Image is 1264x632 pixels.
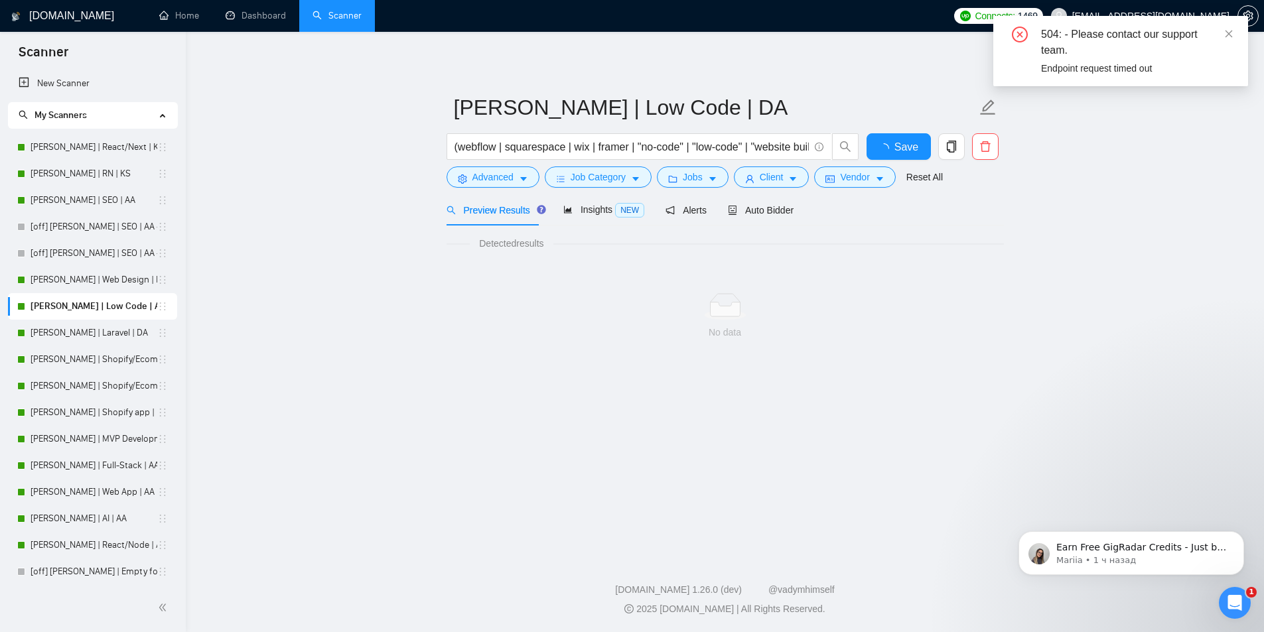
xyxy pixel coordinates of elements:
span: My Scanners [19,109,87,121]
a: searchScanner [313,10,362,21]
li: New Scanner [8,70,177,97]
a: @vadymhimself [768,584,835,595]
span: search [447,206,456,215]
li: Anna | Web Design | DA [8,267,177,293]
li: Andrew | Shopify/Ecom | DA - lower requirements [8,346,177,373]
span: holder [157,513,168,524]
span: Scanner [8,42,79,70]
span: Connects: [975,9,1015,23]
a: [off] [PERSON_NAME] | Empty for future | AA [31,558,157,585]
span: Detected results [470,236,553,251]
li: Michael | MVP Development | AA [8,426,177,452]
a: dashboardDashboard [226,10,286,21]
span: info-circle [815,143,823,151]
span: double-left [158,601,171,614]
div: 504: - Please contact our support team. [1041,27,1232,58]
span: copy [939,141,964,153]
span: holder [157,487,168,497]
span: user [745,174,754,184]
button: idcardVendorcaret-down [814,166,895,188]
li: [off] Michael | Empty for future | AA [8,558,177,585]
div: Endpoint request timed out [1041,61,1232,76]
a: [PERSON_NAME] | Shopify app | KS [31,399,157,426]
div: No data [457,325,993,340]
span: edit [979,99,997,116]
span: Client [760,170,784,184]
span: caret-down [631,174,640,184]
span: Vendor [840,170,869,184]
span: area-chart [563,205,573,214]
a: [PERSON_NAME] | React/Next | KS [31,134,157,160]
a: [PERSON_NAME] | SEO | AA [31,187,157,214]
span: holder [157,381,168,391]
a: Reset All [906,170,943,184]
span: holder [157,221,168,232]
a: [PERSON_NAME] | Low Code | AO [31,293,157,320]
li: [off] Nick | SEO | AA - Strict, High Budget [8,214,177,240]
a: [PERSON_NAME] | React/Node | AA [31,532,157,558]
a: homeHome [159,10,199,21]
input: Scanner name... [454,91,977,124]
li: Nick | SEO | AA [8,187,177,214]
img: logo [11,6,21,27]
a: [off] [PERSON_NAME] | SEO | AA - Strict, High Budget [31,214,157,240]
a: [DOMAIN_NAME] 1.26.0 (dev) [615,584,742,595]
iframe: Intercom live chat [1219,587,1251,619]
a: [PERSON_NAME] | Laravel | DA [31,320,157,346]
button: folderJobscaret-down [657,166,729,188]
span: robot [728,206,737,215]
li: Michael | Web App | AA [8,479,177,505]
li: Andrew | Shopify app | KS [8,399,177,426]
span: holder [157,540,168,550]
span: user [1054,11,1064,21]
span: 1 [1246,587,1257,598]
button: settingAdvancedcaret-down [447,166,539,188]
button: userClientcaret-down [734,166,809,188]
iframe: Intercom notifications сообщение [999,503,1264,596]
span: delete [973,141,998,153]
a: [PERSON_NAME] | MVP Development | AA [31,426,157,452]
span: holder [157,407,168,418]
span: notification [666,206,675,215]
li: Ann | React/Next | KS [8,134,177,160]
span: holder [157,275,168,285]
li: Andrew | Shopify/Ecom | KS [8,373,177,399]
span: holder [157,566,168,577]
span: Jobs [683,170,703,184]
button: setting [1237,5,1259,27]
span: caret-down [519,174,528,184]
span: Insights [563,204,644,215]
div: 2025 [DOMAIN_NAME] | All Rights Reserved. [196,602,1253,616]
button: barsJob Categorycaret-down [545,166,652,188]
a: [PERSON_NAME] | Shopify/Ecom | KS [31,373,157,399]
span: close-circle [1012,27,1028,42]
span: Job Category [571,170,626,184]
span: holder [157,460,168,471]
span: holder [157,434,168,444]
button: delete [972,133,999,160]
a: [off] [PERSON_NAME] | SEO | AA - Light, Low Budget [31,240,157,267]
li: Michael | Full-Stack | AA [8,452,177,479]
li: Terry | Laravel | DA [8,320,177,346]
a: [PERSON_NAME] | Shopify/Ecom | DA - lower requirements [31,346,157,373]
img: upwork-logo.png [960,11,971,21]
span: Advanced [472,170,514,184]
span: caret-down [708,174,717,184]
span: holder [157,142,168,153]
li: Valery | RN | KS [8,160,177,187]
span: caret-down [788,174,798,184]
a: [PERSON_NAME] | AI | AA [31,505,157,532]
input: Search Freelance Jobs... [455,139,809,155]
span: bars [556,174,565,184]
span: search [19,110,28,119]
button: Save [867,133,931,160]
button: search [832,133,859,160]
span: holder [157,168,168,179]
span: holder [157,301,168,312]
span: holder [157,195,168,206]
span: setting [1238,11,1258,21]
span: Save [894,139,918,155]
a: New Scanner [19,70,167,97]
